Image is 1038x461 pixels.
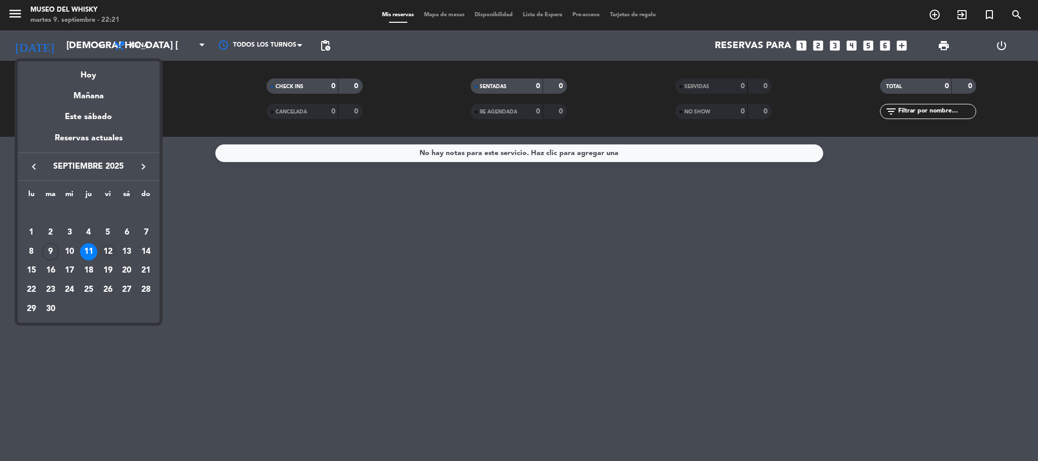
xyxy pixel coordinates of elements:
[60,223,79,242] td: 3 de septiembre de 2025
[41,242,60,261] td: 9 de septiembre de 2025
[99,224,117,241] div: 5
[41,280,60,299] td: 23 de septiembre de 2025
[18,82,160,103] div: Mañana
[23,300,40,318] div: 29
[80,262,97,280] div: 18
[118,261,137,281] td: 20 de septiembre de 2025
[137,161,149,173] i: keyboard_arrow_right
[80,224,97,241] div: 4
[22,242,41,261] td: 8 de septiembre de 2025
[118,242,137,261] td: 13 de septiembre de 2025
[118,280,137,299] td: 27 de septiembre de 2025
[98,223,118,242] td: 5 de septiembre de 2025
[22,299,41,319] td: 29 de septiembre de 2025
[60,188,79,204] th: miércoles
[28,161,40,173] i: keyboard_arrow_left
[136,223,156,242] td: 7 de septiembre de 2025
[137,281,155,298] div: 28
[79,188,98,204] th: jueves
[41,261,60,281] td: 16 de septiembre de 2025
[137,224,155,241] div: 7
[136,188,156,204] th: domingo
[23,262,40,280] div: 15
[118,188,137,204] th: sábado
[118,243,135,260] div: 13
[118,223,137,242] td: 6 de septiembre de 2025
[41,299,60,319] td: 30 de septiembre de 2025
[136,261,156,281] td: 21 de septiembre de 2025
[18,103,160,131] div: Este sábado
[79,261,98,281] td: 18 de septiembre de 2025
[23,224,40,241] div: 1
[61,281,78,298] div: 24
[42,281,59,298] div: 23
[136,280,156,299] td: 28 de septiembre de 2025
[79,223,98,242] td: 4 de septiembre de 2025
[60,261,79,281] td: 17 de septiembre de 2025
[118,262,135,280] div: 20
[80,281,97,298] div: 25
[60,242,79,261] td: 10 de septiembre de 2025
[80,243,97,260] div: 11
[79,280,98,299] td: 25 de septiembre de 2025
[60,280,79,299] td: 24 de septiembre de 2025
[42,300,59,318] div: 30
[18,132,160,152] div: Reservas actuales
[42,243,59,260] div: 9
[42,262,59,280] div: 16
[23,281,40,298] div: 22
[25,160,43,173] button: keyboard_arrow_left
[61,262,78,280] div: 17
[23,243,40,260] div: 8
[98,188,118,204] th: viernes
[98,242,118,261] td: 12 de septiembre de 2025
[137,243,155,260] div: 14
[22,280,41,299] td: 22 de septiembre de 2025
[41,223,60,242] td: 2 de septiembre de 2025
[99,281,117,298] div: 26
[22,188,41,204] th: lunes
[18,61,160,82] div: Hoy
[22,223,41,242] td: 1 de septiembre de 2025
[98,261,118,281] td: 19 de septiembre de 2025
[79,242,98,261] td: 11 de septiembre de 2025
[61,243,78,260] div: 10
[43,160,134,173] span: septiembre 2025
[61,224,78,241] div: 3
[99,262,117,280] div: 19
[134,160,152,173] button: keyboard_arrow_right
[118,224,135,241] div: 6
[22,204,156,223] td: SEP.
[98,280,118,299] td: 26 de septiembre de 2025
[22,261,41,281] td: 15 de septiembre de 2025
[99,243,117,260] div: 12
[118,281,135,298] div: 27
[136,242,156,261] td: 14 de septiembre de 2025
[41,188,60,204] th: martes
[42,224,59,241] div: 2
[137,262,155,280] div: 21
